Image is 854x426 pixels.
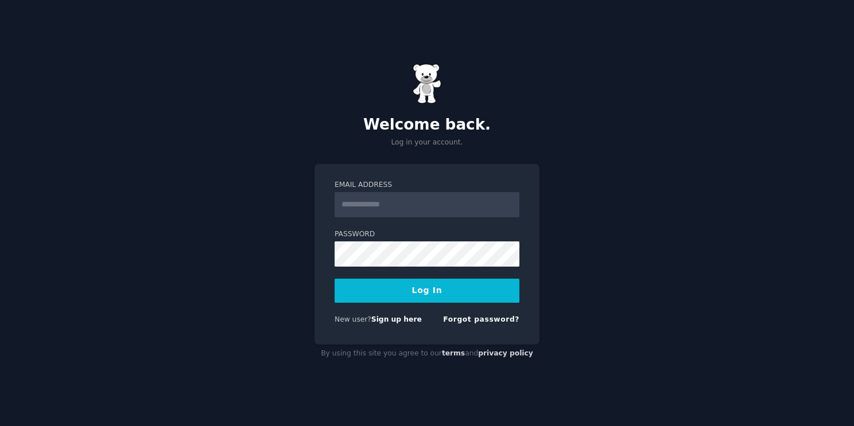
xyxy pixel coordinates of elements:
[443,315,519,323] a: Forgot password?
[335,279,519,303] button: Log In
[442,349,465,357] a: terms
[413,64,441,104] img: Gummy Bear
[335,180,519,190] label: Email Address
[315,345,539,363] div: By using this site you agree to our and
[478,349,533,357] a: privacy policy
[315,116,539,134] h2: Welcome back.
[315,138,539,148] p: Log in your account.
[335,229,519,240] label: Password
[335,315,371,323] span: New user?
[371,315,422,323] a: Sign up here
